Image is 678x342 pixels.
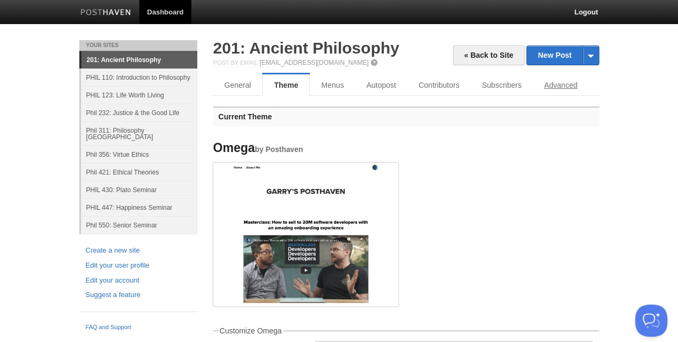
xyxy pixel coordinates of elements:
[86,290,191,301] a: Suggest a feature
[81,86,197,104] a: PHIL 123: Life Worth Living
[86,275,191,286] a: Edit your account
[86,245,191,256] a: Create a new site
[635,305,667,337] iframe: Help Scout Beacon - Open
[86,323,191,332] a: FAQ and Support
[81,104,197,121] a: Phil 232: Justice & the Good Life
[213,59,258,66] span: Post by Email
[407,74,471,96] a: Contributors
[310,74,355,96] a: Menus
[255,146,303,154] small: by Posthaven
[213,107,599,126] h3: Current Theme
[213,39,399,57] a: 201: Ancient Philosophy
[81,69,197,86] a: PHIL 110: Introduction to Philosophy
[527,46,598,65] a: New Post
[471,74,533,96] a: Subscribers
[81,181,197,199] a: PHIL 430: Plato Seminar
[218,327,284,335] legend: Customize Omega
[453,45,525,65] a: « Back to Site
[81,163,197,181] a: Phil 421: Ethical Theories
[81,216,197,234] a: Phil 550: Senior Seminar
[259,59,368,66] a: [EMAIL_ADDRESS][DOMAIN_NAME]
[533,74,588,96] a: Advanced
[80,9,131,17] img: Posthaven-bar
[81,199,197,216] a: PHIL 447: Happiness Seminar
[213,163,398,303] img: Screenshot
[355,74,407,96] a: Autopost
[81,121,197,146] a: Phil 311: Philosophy [GEOGRAPHIC_DATA]
[213,74,263,96] a: General
[79,40,197,51] li: Your Sites
[81,146,197,163] a: Phil 356: Virtue Ethics
[213,141,398,155] h4: Omega
[81,51,197,69] a: 201: Ancient Philosophy
[86,260,191,271] a: Edit your user profile
[262,74,310,96] a: Theme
